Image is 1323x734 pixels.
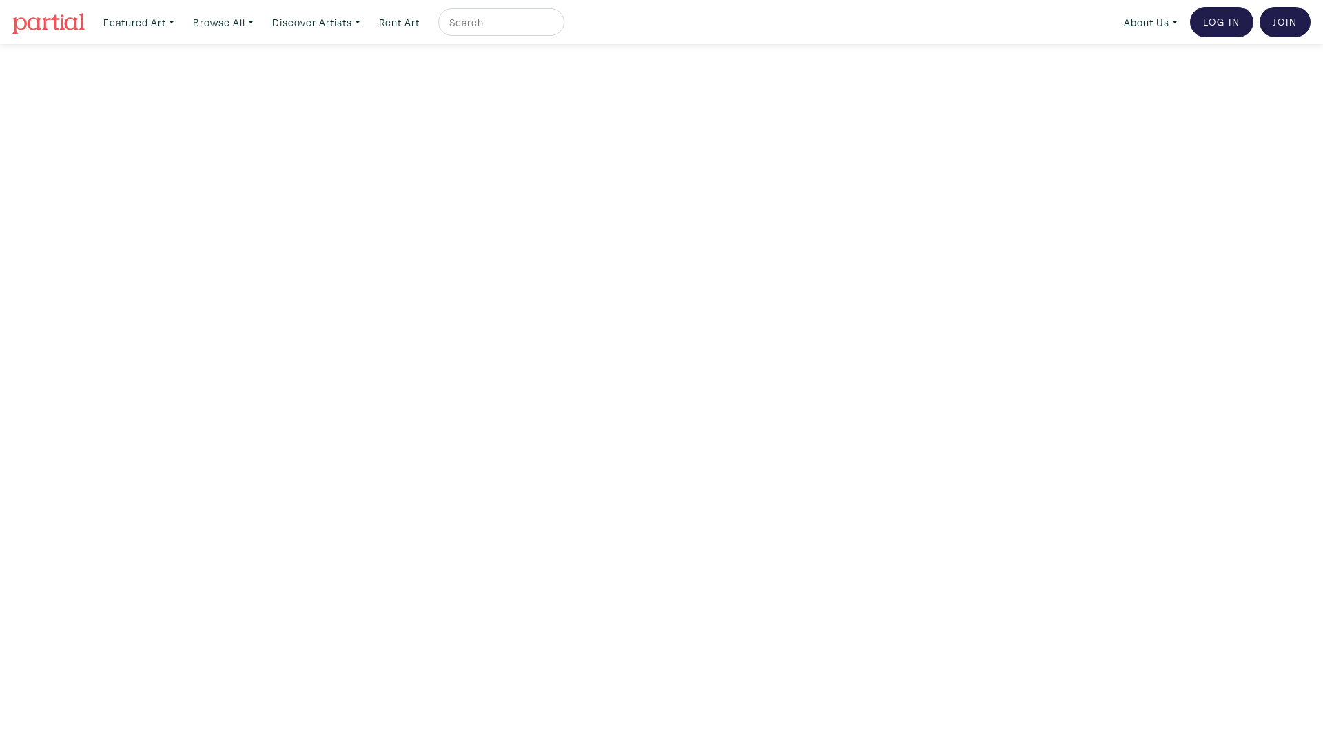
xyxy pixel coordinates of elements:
a: Discover Artists [266,8,367,37]
a: Featured Art [97,8,181,37]
a: Rent Art [373,8,426,37]
a: Join [1260,7,1311,37]
input: Search [448,14,551,31]
a: About Us [1118,8,1184,37]
a: Browse All [187,8,260,37]
a: Log In [1190,7,1253,37]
